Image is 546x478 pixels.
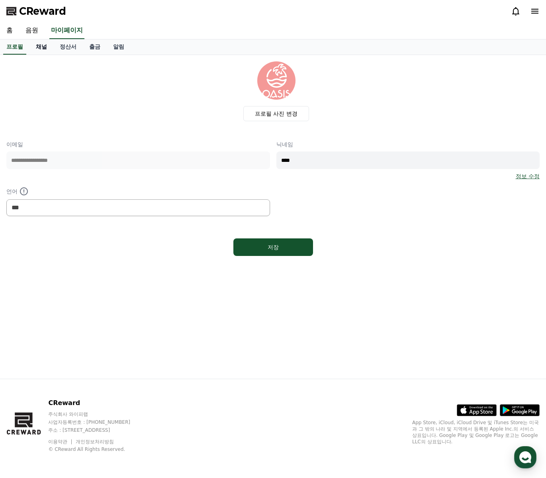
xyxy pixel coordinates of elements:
[233,238,313,256] button: 저장
[6,187,270,196] p: 언어
[412,419,540,445] p: App Store, iCloud, iCloud Drive 및 iTunes Store는 미국과 그 밖의 나라 및 지역에서 등록된 Apple Inc.의 서비스 상표입니다. Goo...
[19,5,66,18] span: CReward
[73,265,82,271] span: 대화
[48,411,145,417] p: 주식회사 와이피랩
[53,39,83,55] a: 정산서
[243,106,309,121] label: 프로필 사진 변경
[48,446,145,452] p: © CReward All Rights Reserved.
[83,39,107,55] a: 출금
[19,22,45,39] a: 음원
[516,172,540,180] a: 정보 수정
[257,61,296,100] img: profile_image
[53,253,103,273] a: 대화
[3,39,26,55] a: 프로필
[2,253,53,273] a: 홈
[48,419,145,425] p: 사업자등록번호 : [PHONE_NUMBER]
[49,22,84,39] a: 마이페이지
[123,265,133,271] span: 설정
[76,439,114,445] a: 개인정보처리방침
[48,398,145,408] p: CReward
[249,243,297,251] div: 저장
[48,427,145,433] p: 주소 : [STREET_ADDRESS]
[103,253,153,273] a: 설정
[276,140,540,148] p: 닉네임
[107,39,131,55] a: 알림
[48,439,73,445] a: 이용약관
[6,140,270,148] p: 이메일
[6,5,66,18] a: CReward
[25,265,30,271] span: 홈
[29,39,53,55] a: 채널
